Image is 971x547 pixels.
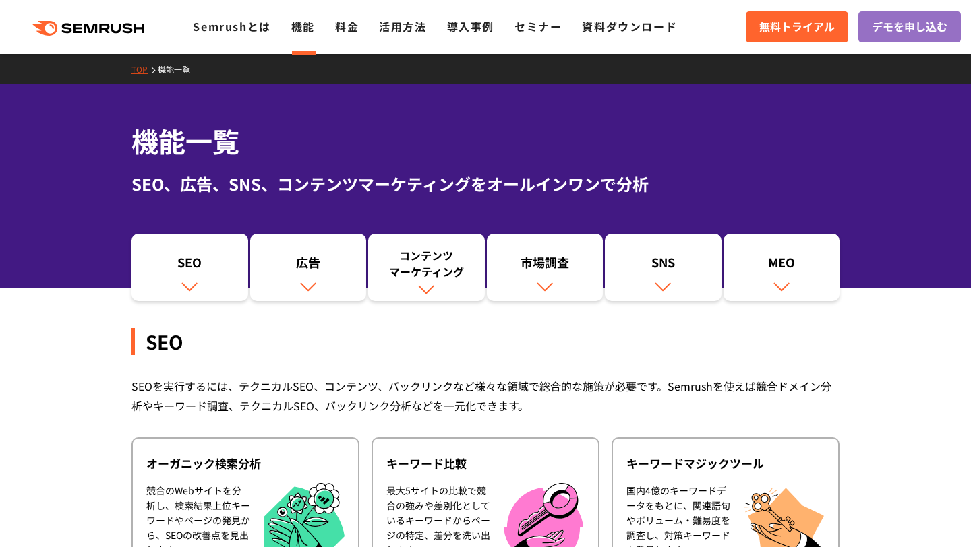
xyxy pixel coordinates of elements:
[158,63,200,75] a: 機能一覧
[872,18,947,36] span: デモを申し込む
[730,254,833,277] div: MEO
[368,234,485,301] a: コンテンツマーケティング
[626,455,825,472] div: キーワードマジックツール
[375,247,478,280] div: コンテンツ マーケティング
[131,234,248,301] a: SEO
[612,254,715,277] div: SNS
[131,63,158,75] a: TOP
[250,234,367,301] a: 広告
[131,172,840,196] div: SEO、広告、SNS、コンテンツマーケティングをオールインワンで分析
[138,254,241,277] div: SEO
[582,18,677,34] a: 資料ダウンロード
[759,18,835,36] span: 無料トライアル
[605,234,722,301] a: SNS
[514,18,562,34] a: セミナー
[447,18,494,34] a: 導入事例
[858,11,961,42] a: デモを申し込む
[193,18,270,34] a: Semrushとは
[131,377,840,416] div: SEOを実行するには、テクニカルSEO、コンテンツ、バックリンクなど様々な領域で総合的な施策が必要です。Semrushを使えば競合ドメイン分析やキーワード調査、テクニカルSEO、バックリンク分析...
[724,234,840,301] a: MEO
[131,121,840,161] h1: 機能一覧
[291,18,315,34] a: 機能
[494,254,597,277] div: 市場調査
[146,455,345,472] div: オーガニック検索分析
[746,11,848,42] a: 無料トライアル
[257,254,360,277] div: 広告
[487,234,604,301] a: 市場調査
[379,18,426,34] a: 活用方法
[335,18,359,34] a: 料金
[131,328,840,355] div: SEO
[386,455,585,472] div: キーワード比較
